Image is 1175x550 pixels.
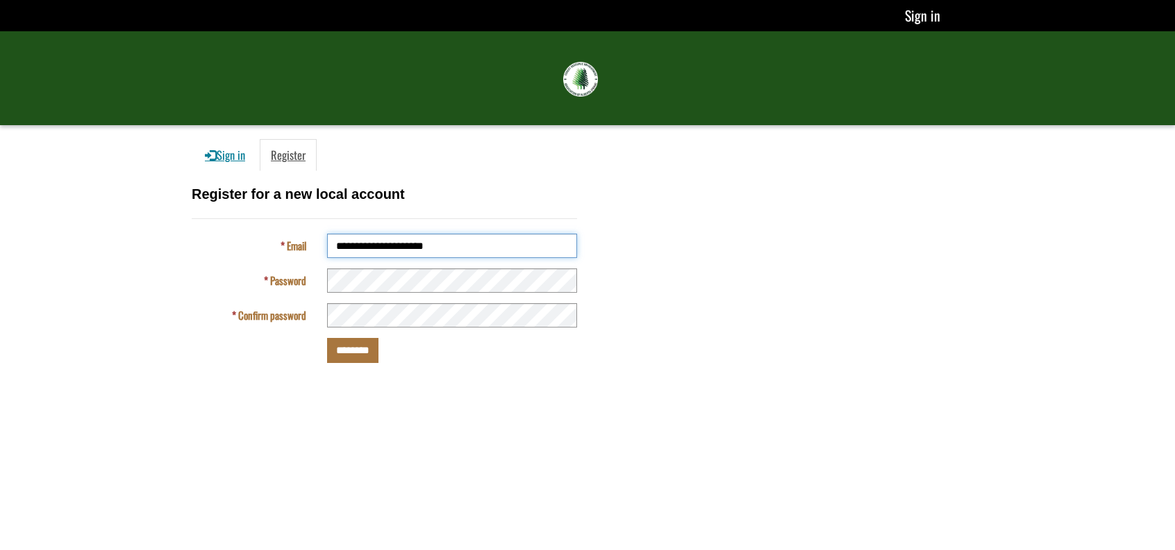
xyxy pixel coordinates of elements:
[194,139,256,171] a: Sign in
[270,273,306,288] span: Password
[260,139,317,171] a: Register
[563,62,598,97] img: FRIAA Submissions Portal
[238,307,306,323] span: Confirm password
[287,238,306,253] span: Email
[905,5,940,26] a: Sign in
[192,186,405,202] span: Register for a new local account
